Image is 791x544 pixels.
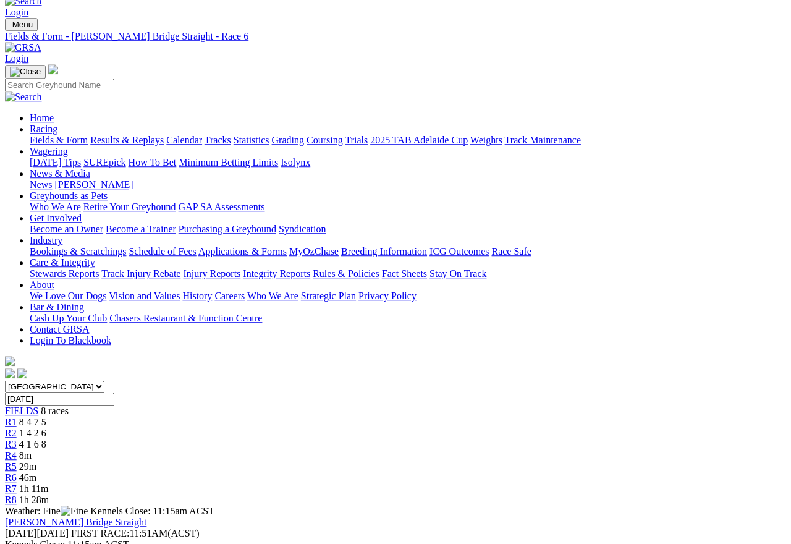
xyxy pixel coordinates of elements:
[166,135,202,145] a: Calendar
[5,517,146,527] a: [PERSON_NAME] Bridge Straight
[71,528,129,538] span: FIRST RACE:
[41,406,69,416] span: 8 races
[491,246,531,257] a: Race Safe
[341,246,427,257] a: Breeding Information
[30,213,82,223] a: Get Involved
[345,135,368,145] a: Trials
[17,368,27,378] img: twitter.svg
[106,224,176,234] a: Become a Trainer
[30,135,786,146] div: Racing
[30,224,103,234] a: Become an Owner
[30,246,786,257] div: Industry
[12,20,33,29] span: Menu
[30,279,54,290] a: About
[198,246,287,257] a: Applications & Forms
[30,268,786,279] div: Care & Integrity
[279,224,326,234] a: Syndication
[19,439,46,449] span: 4 1 6 8
[10,67,41,77] img: Close
[30,190,108,201] a: Greyhounds as Pets
[30,257,95,268] a: Care & Integrity
[54,179,133,190] a: [PERSON_NAME]
[30,313,786,324] div: Bar & Dining
[19,417,46,427] span: 8 4 7 5
[5,417,17,427] a: R1
[179,202,265,212] a: GAP SA Assessments
[19,472,36,483] span: 46m
[5,18,38,31] button: Toggle navigation
[83,157,125,168] a: SUREpick
[30,313,107,323] a: Cash Up Your Club
[470,135,502,145] a: Weights
[30,179,52,190] a: News
[234,135,269,145] a: Statistics
[30,268,99,279] a: Stewards Reports
[30,157,786,168] div: Wagering
[5,472,17,483] a: R6
[5,393,114,406] input: Select date
[109,291,180,301] a: Vision and Values
[19,495,49,505] span: 1h 28m
[5,461,17,472] span: R5
[5,406,38,416] a: FIELDS
[358,291,417,301] a: Privacy Policy
[281,157,310,168] a: Isolynx
[5,356,15,366] img: logo-grsa-white.png
[19,428,46,438] span: 1 4 2 6
[30,291,786,302] div: About
[370,135,468,145] a: 2025 TAB Adelaide Cup
[382,268,427,279] a: Fact Sheets
[30,224,786,235] div: Get Involved
[307,135,343,145] a: Coursing
[5,428,17,438] a: R2
[183,268,240,279] a: Injury Reports
[205,135,231,145] a: Tracks
[30,291,106,301] a: We Love Our Dogs
[505,135,581,145] a: Track Maintenance
[289,246,339,257] a: MyOzChase
[5,368,15,378] img: facebook.svg
[30,235,62,245] a: Industry
[30,168,90,179] a: News & Media
[5,506,90,516] span: Weather: Fine
[30,202,81,212] a: Who We Are
[182,291,212,301] a: History
[5,91,42,103] img: Search
[30,124,57,134] a: Racing
[179,157,278,168] a: Minimum Betting Limits
[30,113,54,123] a: Home
[83,202,176,212] a: Retire Your Greyhound
[5,439,17,449] a: R3
[30,202,786,213] div: Greyhounds as Pets
[30,157,81,168] a: [DATE] Tips
[5,483,17,494] a: R7
[109,313,262,323] a: Chasers Restaurant & Function Centre
[30,324,89,334] a: Contact GRSA
[71,528,200,538] span: 11:51AM(ACST)
[48,64,58,74] img: logo-grsa-white.png
[101,268,180,279] a: Track Injury Rebate
[19,461,36,472] span: 29m
[30,246,126,257] a: Bookings & Scratchings
[214,291,245,301] a: Careers
[129,157,177,168] a: How To Bet
[19,483,49,494] span: 1h 11m
[5,450,17,461] a: R4
[243,268,310,279] a: Integrity Reports
[301,291,356,301] a: Strategic Plan
[5,528,69,538] span: [DATE]
[247,291,298,301] a: Who We Are
[30,179,786,190] div: News & Media
[30,135,88,145] a: Fields & Form
[19,450,32,461] span: 8m
[90,506,214,516] span: Kennels Close: 11:15am ACST
[5,495,17,505] span: R8
[5,31,786,42] a: Fields & Form - [PERSON_NAME] Bridge Straight - Race 6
